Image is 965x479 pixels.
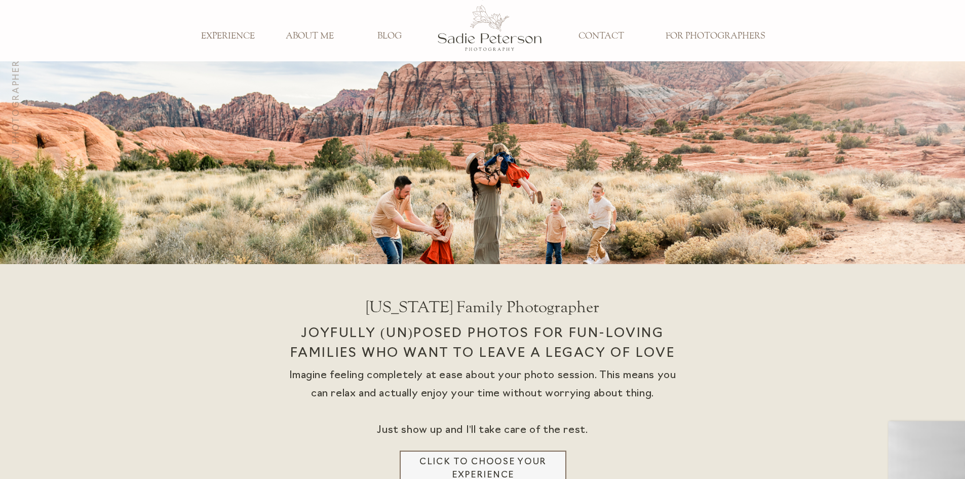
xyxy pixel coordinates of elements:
a: ABOUT ME [277,31,343,42]
a: FOR PHOTOGRAPHERS [659,31,773,42]
h1: [US_STATE] Family Photographer [299,298,667,328]
a: CONTACT [568,31,635,42]
a: BLOG [356,31,423,42]
h2: joyfully (un)posed photos for fun-loving families who want to leave a legacy of love [275,324,690,380]
div: Imagine feeling completely at ease about your photo session. This means you can relax and actuall... [288,366,677,451]
h3: [US_STATE] Family Photographer [10,56,20,249]
a: EXPERIENCE [195,31,261,42]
